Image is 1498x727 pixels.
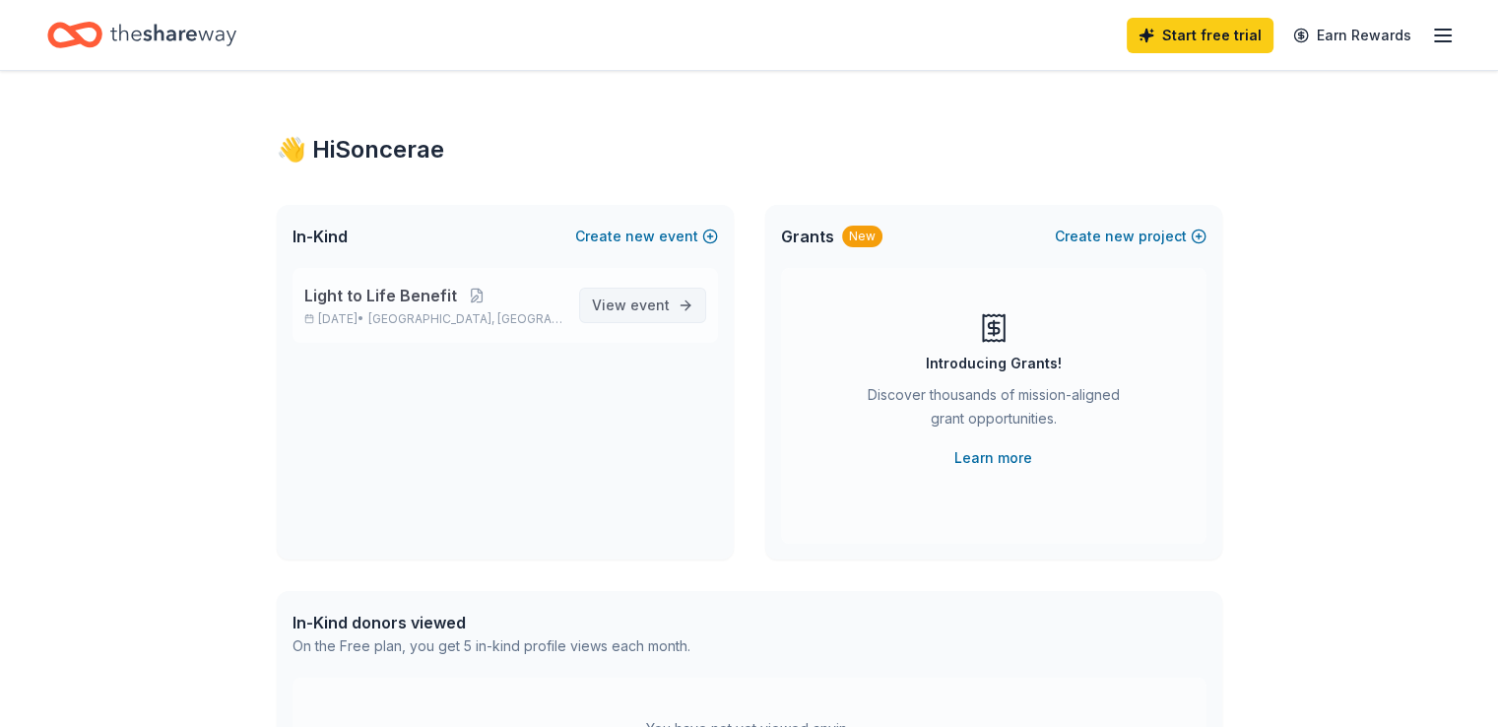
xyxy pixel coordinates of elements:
a: Start free trial [1127,18,1273,53]
div: In-Kind donors viewed [293,611,690,634]
span: Grants [781,225,834,248]
div: On the Free plan, you get 5 in-kind profile views each month. [293,634,690,658]
div: Introducing Grants! [926,352,1062,375]
span: Light to Life Benefit [304,284,457,307]
span: In-Kind [293,225,348,248]
div: 👋 Hi Soncerae [277,134,1222,165]
span: [GEOGRAPHIC_DATA], [GEOGRAPHIC_DATA] [368,311,562,327]
span: new [625,225,655,248]
a: View event [579,288,706,323]
span: event [630,297,670,313]
a: Learn more [954,446,1032,470]
a: Home [47,12,236,58]
button: Createnewevent [575,225,718,248]
p: [DATE] • [304,311,563,327]
span: new [1105,225,1135,248]
button: Createnewproject [1055,225,1206,248]
span: View [592,294,670,317]
div: New [842,226,882,247]
a: Earn Rewards [1281,18,1423,53]
div: Discover thousands of mission-aligned grant opportunities. [860,383,1128,438]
